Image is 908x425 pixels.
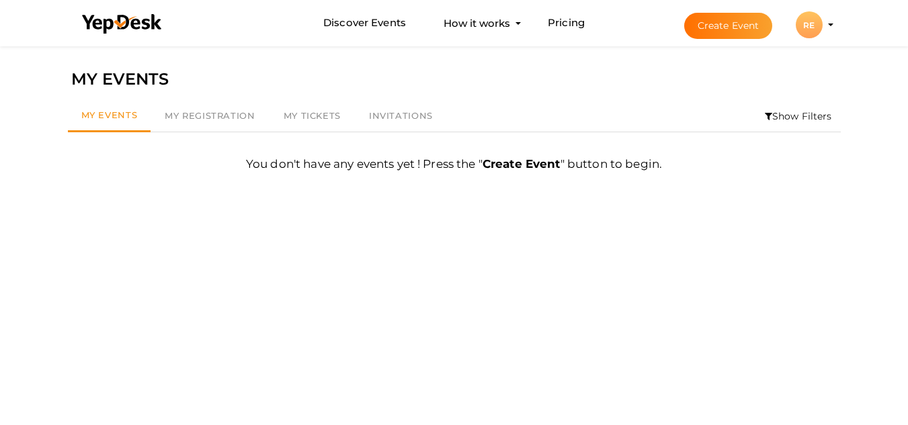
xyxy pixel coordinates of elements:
span: Invitations [369,110,433,121]
button: RE [792,11,827,39]
button: Create Event [684,13,773,39]
b: Create Event [483,157,561,171]
div: MY EVENTS [71,66,837,92]
a: Invitations [355,101,447,132]
div: RE [796,11,823,38]
profile-pic: RE [796,20,823,30]
a: My Tickets [270,101,355,132]
a: My Registration [151,101,269,132]
a: Discover Events [323,11,406,36]
span: My Tickets [284,110,341,121]
li: Show Filters [756,101,841,132]
a: My Events [68,101,151,132]
span: My Events [81,109,138,120]
span: My Registration [165,110,255,121]
button: How it works [440,11,514,36]
label: You don't have any events yet ! Press the " " button to begin. [246,156,662,182]
a: Pricing [548,11,585,36]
